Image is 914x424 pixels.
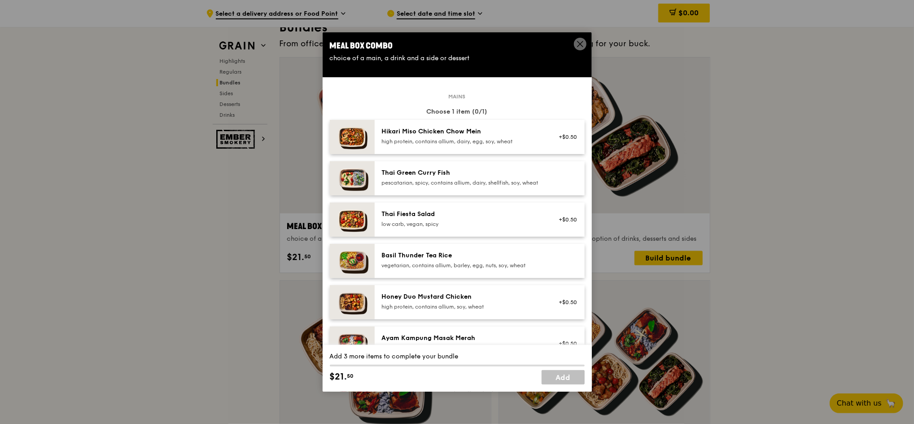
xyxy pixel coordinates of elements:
[382,179,543,186] div: pescatarian, spicy, contains allium, dairy, shellfish, soy, wheat
[382,251,543,260] div: Basil Thunder Tea Rice
[330,107,585,116] div: Choose 1 item (0/1)
[330,370,347,384] span: $21.
[542,370,585,384] a: Add
[445,93,469,100] span: Mains
[330,40,585,52] div: Meal Box Combo
[382,334,543,343] div: Ayam Kampung Masak Merah
[554,133,577,141] div: +$0.50
[382,262,543,269] div: vegetarian, contains allium, barley, egg, nuts, soy, wheat
[330,54,585,63] div: choice of a main, a drink and a side or dessert
[382,344,543,352] div: high protein, spicy, contains allium, shellfish, soy, wheat
[347,372,354,380] span: 50
[554,216,577,223] div: +$0.50
[382,303,543,310] div: high protein, contains allium, soy, wheat
[382,292,543,301] div: Honey Duo Mustard Chicken
[382,138,543,145] div: high protein, contains allium, dairy, egg, soy, wheat
[330,161,375,195] img: daily_normal_HORZ-Thai-Green-Curry-Fish.jpg
[382,168,543,177] div: Thai Green Curry Fish
[330,285,375,319] img: daily_normal_Honey_Duo_Mustard_Chicken__Horizontal_.jpg
[330,352,585,361] div: Add 3 more items to complete your bundle
[330,327,375,361] img: daily_normal_Ayam_Kampung_Masak_Merah_Horizontal_.jpg
[382,210,543,219] div: Thai Fiesta Salad
[554,340,577,347] div: +$0.50
[382,221,543,228] div: low carb, vegan, spicy
[330,120,375,154] img: daily_normal_Hikari_Miso_Chicken_Chow_Mein__Horizontal_.jpg
[330,244,375,278] img: daily_normal_HORZ-Basil-Thunder-Tea-Rice.jpg
[382,127,543,136] div: Hikari Miso Chicken Chow Mein
[554,299,577,306] div: +$0.50
[330,203,375,237] img: daily_normal_Thai_Fiesta_Salad__Horizontal_.jpg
